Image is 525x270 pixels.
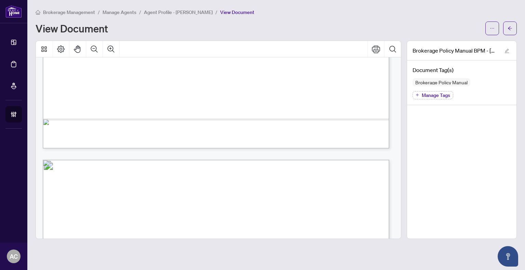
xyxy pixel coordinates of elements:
li: / [98,8,100,16]
button: Open asap [498,246,518,267]
span: plus [416,93,419,97]
span: Manage Agents [103,9,136,15]
span: ellipsis [490,26,495,31]
span: Brokerage Management [43,9,95,15]
span: AC [10,252,18,261]
li: / [139,8,141,16]
span: Agent Profile - [PERSON_NAME] [144,9,213,15]
span: View Document [220,9,254,15]
h1: View Document [36,23,108,34]
span: home [36,10,40,15]
span: edit [504,48,509,53]
span: Brokerage Policy Manual BPM - [DATE]_updated1.pdf [413,46,498,55]
h4: Document Tag(s) [413,66,511,74]
li: / [215,8,217,16]
img: logo [5,5,22,18]
span: Manage Tags [422,93,450,98]
span: Brokerage Policy Manual [413,80,470,85]
span: arrow-left [508,26,512,31]
button: Manage Tags [413,91,453,99]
